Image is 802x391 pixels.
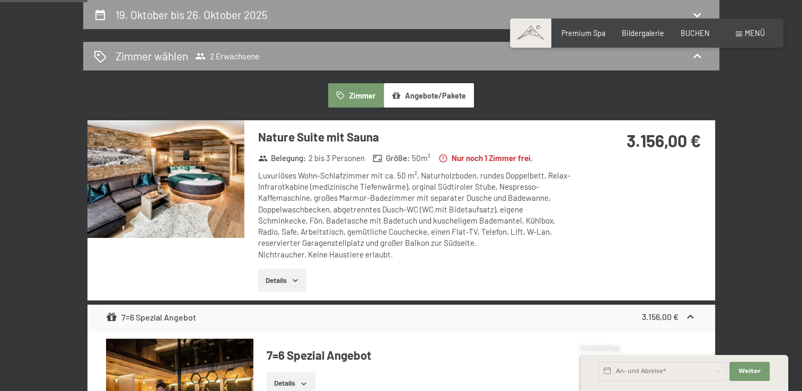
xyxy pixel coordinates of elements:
[258,129,574,145] h3: Nature Suite mit Sauna
[627,130,701,150] strong: 3.156,00 €
[745,29,765,38] span: Menü
[258,153,306,164] strong: Belegung :
[195,51,259,61] span: 2 Erwachsene
[309,153,365,164] span: 2 bis 3 Personen
[87,120,244,238] img: mss_renderimg.php
[106,311,196,324] div: 7=6 Spezial Angebot
[561,29,605,38] a: Premium Spa
[438,153,533,164] strong: Nur noch 1 Zimmer frei.
[729,362,770,381] button: Weiter
[384,83,474,108] button: Angebote/Pakete
[116,8,268,21] h2: 19. Oktober bis 26. Oktober 2025
[116,48,188,64] h2: Zimmer wählen
[267,347,696,363] h4: 7=6 Spezial Angebot
[87,305,715,330] div: 7=6 Spezial Angebot3.156,00 €
[580,344,620,351] span: Schnellanfrage
[738,367,761,376] span: Weiter
[258,269,306,292] button: Details
[328,83,383,108] button: Zimmer
[622,29,664,38] a: Bildergalerie
[642,312,678,322] strong: 3.156,00 €
[258,170,574,260] div: Luxuriöses Wohn-Schlafzimmer mit ca. 50 m², Naturholzboden, rundes Doppelbett, Relax-Infrarotkabi...
[412,153,430,164] span: 50 m²
[373,153,410,164] strong: Größe :
[681,29,710,38] a: BUCHEN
